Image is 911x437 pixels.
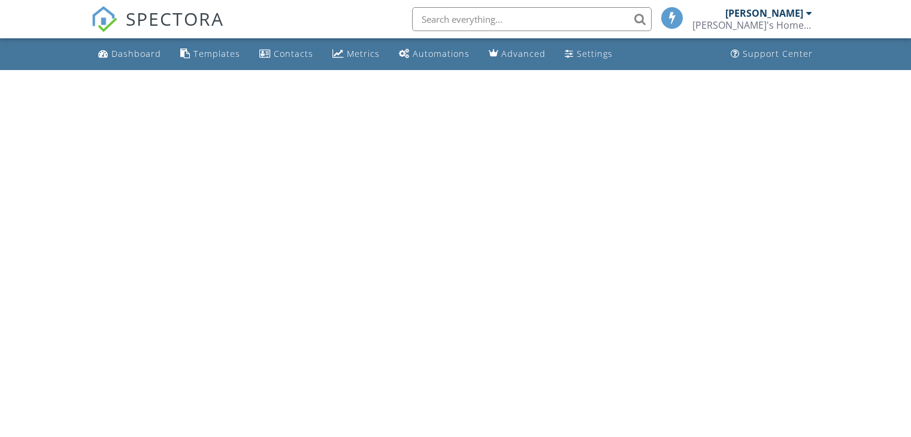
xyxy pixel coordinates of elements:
[394,43,474,65] a: Automations (Basic)
[692,19,812,31] div: Brownie's Home Inspections LLC
[126,6,224,31] span: SPECTORA
[193,48,240,59] div: Templates
[93,43,166,65] a: Dashboard
[91,6,117,32] img: The Best Home Inspection Software - Spectora
[484,43,550,65] a: Advanced
[328,43,385,65] a: Metrics
[501,48,546,59] div: Advanced
[726,43,818,65] a: Support Center
[412,7,652,31] input: Search everything...
[577,48,613,59] div: Settings
[255,43,318,65] a: Contacts
[725,7,803,19] div: [PERSON_NAME]
[560,43,618,65] a: Settings
[91,16,224,41] a: SPECTORA
[347,48,380,59] div: Metrics
[274,48,313,59] div: Contacts
[743,48,813,59] div: Support Center
[111,48,161,59] div: Dashboard
[175,43,245,65] a: Templates
[413,48,470,59] div: Automations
